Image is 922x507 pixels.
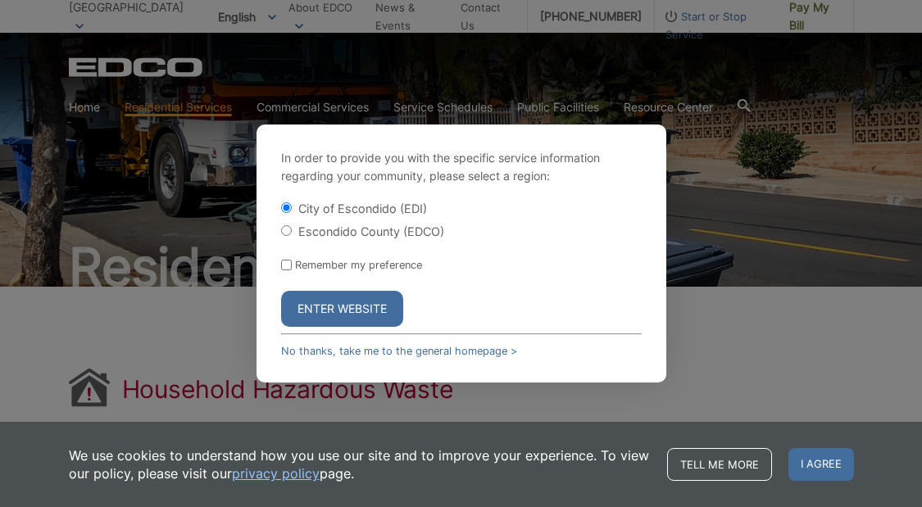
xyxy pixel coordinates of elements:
a: privacy policy [232,464,320,482]
button: Enter Website [281,291,403,327]
p: In order to provide you with the specific service information regarding your community, please se... [281,149,642,185]
label: City of Escondido (EDI) [298,201,427,215]
label: Remember my preference [295,259,422,271]
p: We use cookies to understand how you use our site and to improve your experience. To view our pol... [69,446,651,482]
a: No thanks, take me to the general homepage > [281,345,517,357]
label: Escondido County (EDCO) [298,224,444,238]
a: Tell me more [667,448,772,481]
span: I agree [788,448,854,481]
